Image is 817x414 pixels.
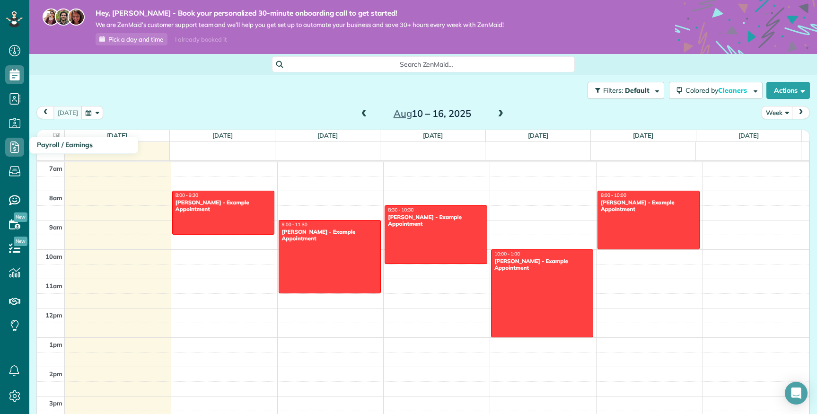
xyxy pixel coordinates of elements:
div: [PERSON_NAME] - Example Appointment [494,258,590,272]
span: Aug [394,107,412,119]
span: Cleaners [718,86,748,95]
span: New [14,212,27,222]
span: Filters: [603,86,623,95]
div: [PERSON_NAME] - Example Appointment [281,229,378,242]
span: 9am [49,223,62,231]
div: [PERSON_NAME] - Example Appointment [175,199,272,213]
span: 10am [45,253,62,260]
button: next [792,106,810,119]
span: Colored by [685,86,750,95]
button: [DATE] [53,106,82,119]
span: 3pm [49,399,62,407]
span: Pick a day and time [108,35,163,43]
a: [DATE] [633,132,653,139]
strong: Hey, [PERSON_NAME] - Book your personalized 30-minute onboarding call to get started! [96,9,504,18]
button: Filters: Default [588,82,664,99]
div: I already booked it [169,34,232,45]
h2: 10 – 16, 2025 [373,108,492,119]
button: Actions [766,82,810,99]
span: Payroll / Earnings [37,141,93,149]
span: 10:00 - 1:00 [494,251,520,257]
a: [DATE] [107,132,127,139]
span: 8:00 - 9:30 [176,192,198,198]
span: 8:30 - 10:30 [388,207,413,213]
span: 1pm [49,341,62,348]
button: Week [762,106,793,119]
a: [DATE] [212,132,233,139]
span: Default [625,86,650,95]
span: 8:00 - 10:00 [601,192,626,198]
button: Colored byCleaners [669,82,763,99]
span: New [14,237,27,246]
span: 7am [49,165,62,172]
div: Open Intercom Messenger [785,382,808,405]
button: prev [36,106,54,119]
img: jorge-587dff0eeaa6aab1f244e6dc62b8924c3b6ad411094392a53c71c6c4a576187d.jpg [55,9,72,26]
a: [DATE] [317,132,338,139]
span: 9:00 - 11:30 [282,221,307,228]
div: [PERSON_NAME] - Example Appointment [600,199,697,213]
a: Pick a day and time [96,33,167,45]
span: 2pm [49,370,62,378]
a: Filters: Default [583,82,664,99]
img: maria-72a9807cf96188c08ef61303f053569d2e2a8a1cde33d635c8a3ac13582a053d.jpg [43,9,60,26]
span: We are ZenMaid’s customer support team and we’ll help you get set up to automate your business an... [96,21,504,29]
a: [DATE] [738,132,759,139]
div: [PERSON_NAME] - Example Appointment [387,214,484,228]
span: 12pm [45,311,62,319]
span: 11am [45,282,62,290]
img: michelle-19f622bdf1676172e81f8f8fba1fb50e276960ebfe0243fe18214015130c80e4.jpg [68,9,85,26]
a: [DATE] [423,132,443,139]
span: 8am [49,194,62,202]
a: [DATE] [528,132,548,139]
